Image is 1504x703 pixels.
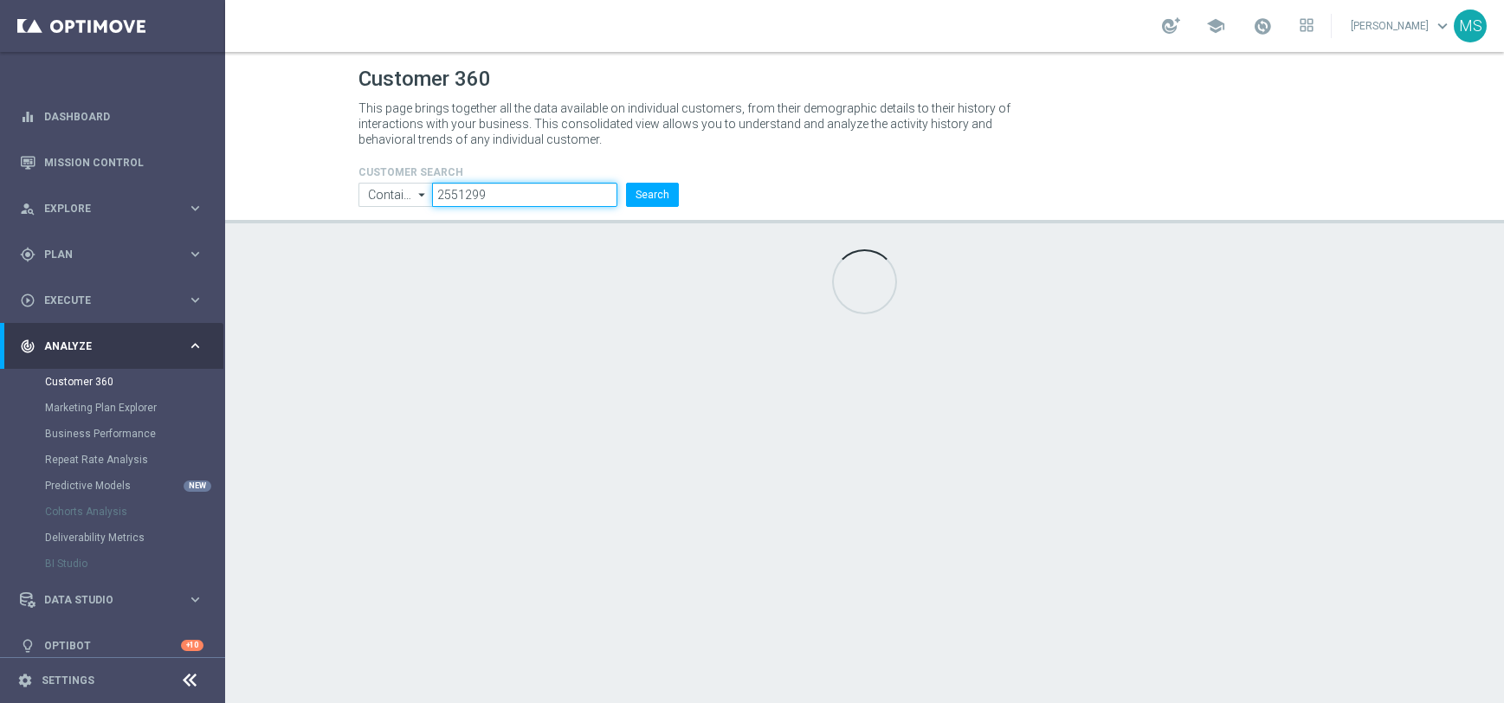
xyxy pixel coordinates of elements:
[20,339,36,354] i: track_changes
[358,67,1372,92] h1: Customer 360
[45,453,180,467] a: Repeat Rate Analysis
[44,622,181,668] a: Optibot
[187,591,203,608] i: keyboard_arrow_right
[19,156,204,170] button: Mission Control
[414,184,431,206] i: arrow_drop_down
[20,638,36,654] i: lightbulb
[44,249,187,260] span: Plan
[20,293,187,308] div: Execute
[1349,13,1454,39] a: [PERSON_NAME]keyboard_arrow_down
[181,640,203,651] div: +10
[1206,16,1225,35] span: school
[184,480,211,492] div: NEW
[20,592,187,608] div: Data Studio
[44,203,187,214] span: Explore
[45,375,180,389] a: Customer 360
[45,401,180,415] a: Marketing Plan Explorer
[432,183,616,207] input: Enter CID, Email, name or phone
[45,395,223,421] div: Marketing Plan Explorer
[45,499,223,525] div: Cohorts Analysis
[19,293,204,307] button: play_circle_outline Execute keyboard_arrow_right
[42,675,94,686] a: Settings
[20,94,203,139] div: Dashboard
[358,183,433,207] input: Contains
[44,341,187,351] span: Analyze
[45,421,223,447] div: Business Performance
[358,100,1025,147] p: This page brings together all the data available on individual customers, from their demographic ...
[358,166,679,178] h4: CUSTOMER SEARCH
[45,427,180,441] a: Business Performance
[45,479,180,493] a: Predictive Models
[19,248,204,261] button: gps_fixed Plan keyboard_arrow_right
[45,447,223,473] div: Repeat Rate Analysis
[20,201,187,216] div: Explore
[45,473,223,499] div: Predictive Models
[1433,16,1452,35] span: keyboard_arrow_down
[187,246,203,262] i: keyboard_arrow_right
[1454,10,1487,42] div: MS
[45,531,180,545] a: Deliverability Metrics
[19,639,204,653] button: lightbulb Optibot +10
[19,593,204,607] button: Data Studio keyboard_arrow_right
[20,201,36,216] i: person_search
[19,339,204,353] button: track_changes Analyze keyboard_arrow_right
[187,338,203,354] i: keyboard_arrow_right
[44,595,187,605] span: Data Studio
[17,673,33,688] i: settings
[20,622,203,668] div: Optibot
[20,247,187,262] div: Plan
[45,369,223,395] div: Customer 360
[44,139,203,185] a: Mission Control
[19,110,204,124] button: equalizer Dashboard
[44,295,187,306] span: Execute
[45,551,223,577] div: BI Studio
[626,183,679,207] button: Search
[187,200,203,216] i: keyboard_arrow_right
[45,525,223,551] div: Deliverability Metrics
[187,292,203,308] i: keyboard_arrow_right
[20,293,36,308] i: play_circle_outline
[20,339,187,354] div: Analyze
[20,139,203,185] div: Mission Control
[19,202,204,216] button: person_search Explore keyboard_arrow_right
[20,247,36,262] i: gps_fixed
[44,94,203,139] a: Dashboard
[20,109,36,125] i: equalizer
